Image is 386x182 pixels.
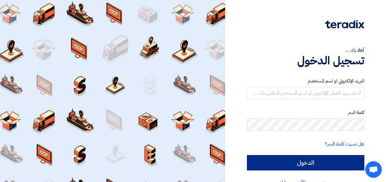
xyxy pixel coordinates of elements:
[247,109,364,116] label: كلمة السر
[365,161,382,178] div: Open chat
[325,20,364,28] img: Teradix logo
[247,155,364,170] input: الدخول
[247,78,364,85] label: البريد الإلكتروني او اسم المستخدم
[325,140,364,148] a: هل نسيت كلمة السر؟
[247,87,364,99] input: أدخل بريد العمل الإلكتروني او اسم المستخدم الخاص بك ...
[247,47,364,54] div: أهلا بك ...
[247,54,364,67] h1: تسجيل الدخول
